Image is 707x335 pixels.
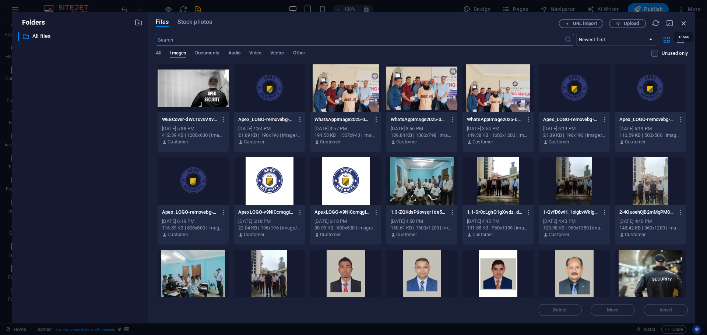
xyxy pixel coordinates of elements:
div: [DATE] 6:19 PM [619,125,682,132]
span: URL import [573,21,597,26]
p: Folders [18,18,45,27]
i: Create new folder [134,18,143,26]
div: Keywords by Traffic [81,43,124,48]
span: All [156,49,161,59]
p: Apex_LOGO-removebg-preview-zptu-giDAbGyGNzp-DXe6A.png [619,116,675,123]
div: ​ [18,32,19,41]
button: URL import [559,19,603,28]
div: [DATE] 4:45 PM [467,218,529,225]
p: 1.1-Sr0cLghQ1gXwdz_dm9tiVQ.JPG [467,209,522,215]
p: Apex_LOGO-removebg-preview-zptu-giDAbGyGNzp-DXe6A-g5hQiWFfjozx11eOFJY86g.png [543,116,598,123]
div: 123.98 KB | 960x1280 | image/jpeg [543,225,605,231]
p: Customer [396,231,417,238]
div: 194.58 KB | 1307x943 | image/jpeg [314,132,377,139]
p: WhatsAppImage2025-08-29at19.34.23_cd831117-j7Jun6wqQkDtCiX1gefNEA.jpg [391,116,446,123]
span: Other [293,49,305,59]
p: Customer [244,231,264,238]
p: Customer [320,231,341,238]
div: 149.38 KB | 1600x1200 | image/jpeg [467,132,529,139]
div: 116.59 KB | 500x500 | image/png [619,132,682,139]
img: tab_domain_overview_orange.svg [20,43,26,49]
p: 1.3-ZQKdsP6ovsqr1de5TeeNnA.jpg [391,209,446,215]
span: Files [156,18,169,26]
p: All files [32,32,129,40]
span: Video [249,49,261,59]
button: Upload [609,19,646,28]
span: Images [170,49,186,59]
div: 116.59 KB | 500x500 | image/png [162,225,224,231]
p: Customer [625,231,646,238]
input: Search [156,34,564,46]
span: Documents [195,49,219,59]
span: Upload [624,21,639,26]
div: [DATE] 6:18 PM [238,218,300,225]
div: Domain: [DOMAIN_NAME] [19,19,81,25]
p: Customer [396,139,417,145]
p: ApexLOGO-v9NICcmqgijIpjs-Sk0upg-gRjCNRMlGKAKFUZJW9L7Hw.png [238,209,293,215]
div: v 4.0.25 [21,12,36,18]
div: [DATE] 4:40 PM [619,218,682,225]
div: [DATE] 3:57 PM [314,125,377,132]
div: [DATE] 4:40 PM [543,218,605,225]
p: Customer [549,231,569,238]
div: [DATE] 4:50 PM [391,218,453,225]
div: 22.04 KB | 196x196 | image/png [238,225,300,231]
div: [DATE] 6:18 PM [314,218,377,225]
div: 160.61 KB | 1600x1200 | image/jpeg [391,225,453,231]
div: [DATE] 3:56 PM [391,125,453,132]
p: Customer [549,139,569,145]
p: WhatsAppImage2025-08-29at19.34.23_cd831117--d4UQwcKUnxKiGJGKSiLIg.jpg [467,116,522,123]
img: logo_orange.svg [12,12,18,18]
p: Customer [244,139,264,145]
div: [DATE] 3:54 PM [467,125,529,132]
div: 21.89 KB | 196x196 | image/png [543,132,605,139]
img: tab_keywords_by_traffic_grey.svg [73,43,79,49]
p: Apex_LOGO-removebg-preview-zptu-giDAbGyGNzp-DXe6A-g5hQiWFfjozx11eOFJY86g-V5sZSuu-9OcskttqYMMh7Q.png [238,116,293,123]
div: 21.89 KB | 196x196 | image/png [238,132,300,139]
span: Audio [228,49,240,59]
div: [DATE] 6:19 PM [162,218,224,225]
span: Stock photos [177,18,212,26]
div: 412.39 KB | 1200x630 | image/png [162,132,224,139]
p: WhatsAppImage2025-08-29at19.34.23_2276a6e5-ott8uXkx7IrgAXYpPoH3ZA.jpg [314,116,370,123]
p: Customer [168,231,188,238]
p: Customer [168,139,188,145]
div: [DATE] 5:38 PM [162,125,224,132]
div: Domain Overview [28,43,66,48]
p: 1-QvfD6wH_1olgbvWkigQWLQ.jpg [543,209,598,215]
div: 191.58 KB | 960x1098 | image/jpeg [467,225,529,231]
p: 2-4Ouoeh0jB2mMqPM8_Ohtmw.jpg [619,209,675,215]
div: 148.42 KB | 960x1280 | image/jpeg [619,225,682,231]
p: Unused only [662,50,688,57]
p: Customer [472,139,493,145]
div: 189.84 KB | 1306x798 | image/jpeg [391,132,453,139]
div: 38.99 KB | 500x500 | image/png [314,225,377,231]
span: Vector [270,49,285,59]
p: Customer [472,231,493,238]
div: [DATE] 1:34 PM [238,125,300,132]
div: [DATE] 6:19 PM [543,125,605,132]
p: Customer [320,139,341,145]
p: Customer [625,139,646,145]
img: website_grey.svg [12,19,18,25]
p: Apex_LOGO-removebg-preview-PFWDsPwOJjZTBo57FmoDNg.png [162,209,217,215]
p: WEBCover-dWL10vsVXvKPftkc6ul40g.png [162,116,217,123]
p: ApexLOGO-v9NICcmqgijIpjs-Sk0upg.png [314,209,370,215]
